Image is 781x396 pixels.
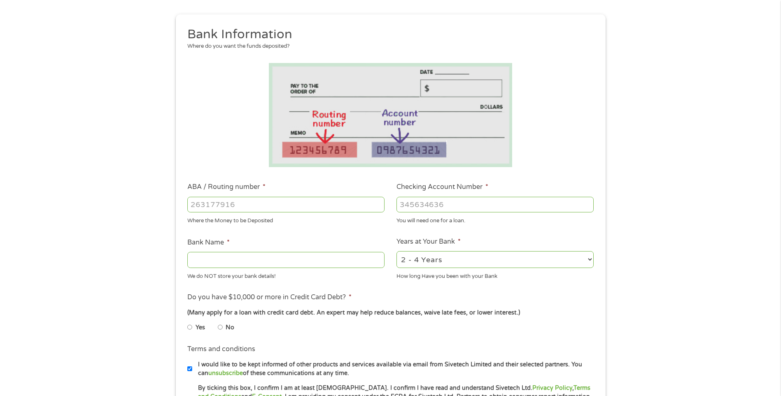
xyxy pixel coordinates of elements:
[532,384,572,391] a: Privacy Policy
[396,214,594,225] div: You will need one for a loan.
[396,269,594,280] div: How long Have you been with your Bank
[187,308,593,317] div: (Many apply for a loan with credit card debt. An expert may help reduce balances, waive late fees...
[187,238,230,247] label: Bank Name
[187,26,587,43] h2: Bank Information
[269,63,513,167] img: Routing number location
[396,238,461,246] label: Years at Your Bank
[187,269,385,280] div: We do NOT store your bank details!
[187,214,385,225] div: Where the Money to be Deposited
[396,197,594,212] input: 345634636
[226,323,234,332] label: No
[192,360,596,378] label: I would like to be kept informed of other products and services available via email from Sivetech...
[187,42,587,51] div: Where do you want the funds deposited?
[187,293,352,302] label: Do you have $10,000 or more in Credit Card Debt?
[208,370,243,377] a: unsubscribe
[196,323,205,332] label: Yes
[396,183,488,191] label: Checking Account Number
[187,183,266,191] label: ABA / Routing number
[187,345,255,354] label: Terms and conditions
[187,197,385,212] input: 263177916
